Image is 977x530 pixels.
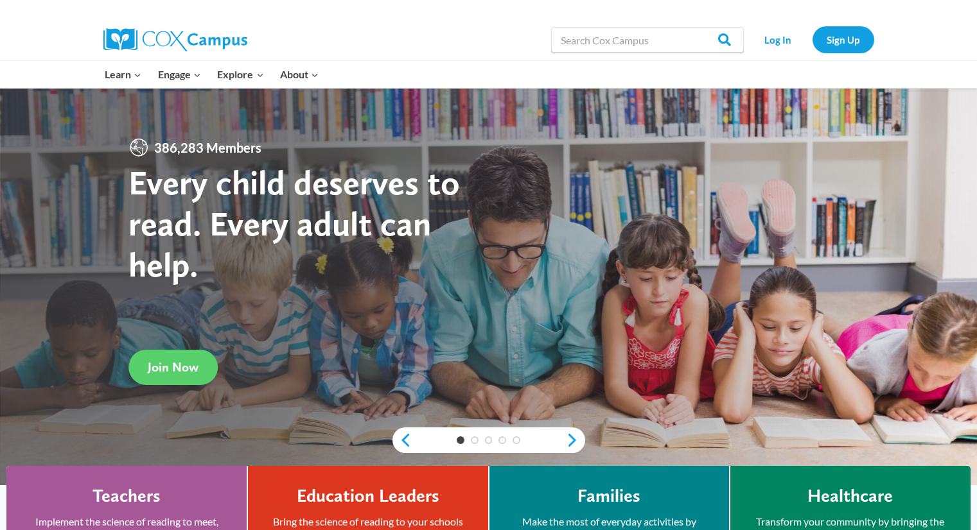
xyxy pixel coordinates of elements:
span: Engage [158,66,201,83]
a: next [566,432,585,448]
h4: Education Leaders [297,485,439,507]
strong: Every child deserves to read. Every adult can help. [128,162,460,284]
a: 5 [513,436,520,444]
div: content slider buttons [392,427,585,453]
span: 386,283 Members [149,137,267,158]
a: 2 [471,436,479,444]
a: 3 [485,436,493,444]
a: Log In [750,26,806,53]
span: Explore [217,66,263,83]
a: Join Now [128,350,218,385]
h4: Healthcare [807,485,893,507]
a: 1 [457,436,464,444]
img: Cox Campus [103,28,247,51]
span: Join Now [148,359,198,375]
nav: Secondary Navigation [750,26,874,53]
a: Sign Up [813,26,874,53]
input: Search Cox Campus [551,27,744,53]
nav: Primary Navigation [97,61,327,88]
span: Learn [105,66,141,83]
a: 4 [498,436,506,444]
h4: Families [577,485,640,507]
a: previous [392,432,412,448]
h4: Teachers [92,485,161,507]
span: About [280,66,319,83]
